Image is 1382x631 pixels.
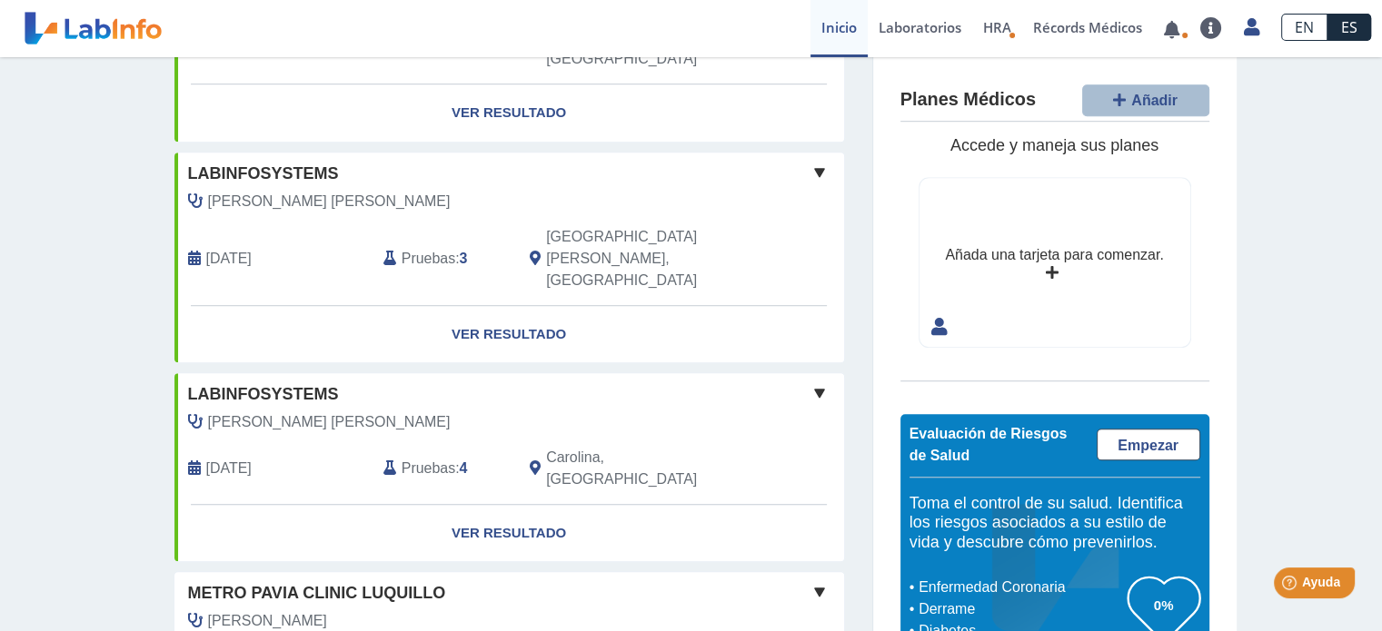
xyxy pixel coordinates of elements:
span: 2020-04-29 [206,458,252,479]
li: Derrame [914,598,1128,620]
iframe: Help widget launcher [1220,560,1362,611]
span: Carolina, PR [546,447,747,490]
a: ES [1327,14,1371,41]
h4: Planes Médicos [900,89,1036,111]
div: : [370,447,516,490]
span: Metro Pavia Clinic Luquillo [188,581,446,606]
b: 4 [460,460,468,476]
span: HRA [983,18,1011,36]
span: Pruebas [402,458,455,479]
div: Añada una tarjeta para comenzar. [945,244,1163,266]
span: Evaluación de Riesgos de Salud [910,426,1068,463]
span: Labinfosystems [188,382,339,407]
h5: Toma el control de su salud. Identifica los riesgos asociados a su estilo de vida y descubre cómo... [910,494,1200,553]
div: : [370,226,516,291]
span: Accede y maneja sus planes [950,136,1158,154]
b: 3 [460,251,468,266]
span: San Juan, PR [546,226,747,291]
span: Sanchez Cruz, Alfredo [208,411,451,433]
h3: 0% [1128,594,1200,616]
span: Añadir [1131,93,1178,108]
a: Empezar [1097,429,1200,460]
span: 2020-06-12 [206,248,252,270]
span: Cardona Doble, Hector [208,191,451,212]
span: Pruebas [402,248,455,270]
a: EN [1281,14,1327,41]
button: Añadir [1082,84,1209,116]
span: Labinfosystems [188,162,339,186]
a: Ver Resultado [174,84,844,142]
a: Ver Resultado [174,505,844,562]
li: Enfermedad Coronaria [914,577,1128,598]
span: Empezar [1118,438,1178,453]
a: Ver Resultado [174,306,844,363]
